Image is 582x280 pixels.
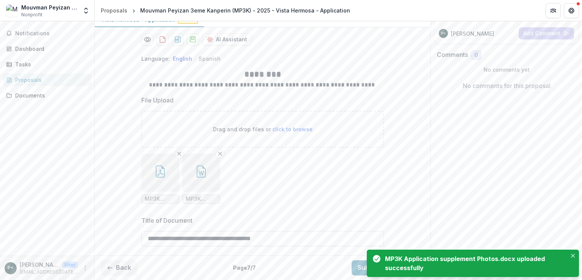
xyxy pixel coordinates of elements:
[15,30,88,37] span: Notifications
[8,266,14,271] div: Pierre Noel <pierre.noel@tbf.org> <pierre.noel@tbf.org> <pierre.noel@tbf.org> <pierre.noel@tbf.org>
[546,3,561,18] button: Partners
[187,33,199,46] button: download-proposal
[3,74,91,86] a: Proposals
[141,96,174,105] p: File Upload
[15,60,85,68] div: Tasks
[3,89,91,102] a: Documents
[3,42,91,55] a: Dashboard
[98,5,130,16] a: Proposals
[145,196,176,202] span: MP3K timeline 2025 proposal.pdf
[186,196,217,202] span: MP3K Application supplement Photos.docx
[62,261,78,268] p: User
[173,55,192,62] button: English
[441,31,446,35] div: Pierre Noel <pierre.noel@tbf.org> <pierre.noel@tbf.org> <pierre.noel@tbf.org> <pierre.noel@tbf.org>
[141,154,179,204] div: Remove FileMP3K timeline 2025 proposal.pdf
[141,216,192,225] p: Title of Document
[474,52,478,58] span: 0
[81,264,90,273] button: More
[568,251,577,260] button: Close
[352,260,424,275] button: Submit Response
[20,261,59,269] p: [PERSON_NAME][DATE] <[EMAIL_ADDRESS][DATE][DOMAIN_NAME]> <[DOMAIN_NAME][EMAIL_ADDRESS][DATE][DOMA...
[463,81,551,90] p: No comments for this proposal
[15,76,85,84] div: Proposals
[519,27,574,39] button: Add Comment
[140,6,350,14] div: Mouvman Peyizan 3eme Kanperin (MP3K) - 2025 - Vista Hermosa - Application
[15,45,85,53] div: Dashboard
[21,11,42,18] span: Nonprofit
[15,91,85,99] div: Documents
[101,6,127,14] div: Proposals
[213,125,313,133] p: Drag and drop files or
[20,269,78,275] p: [EMAIL_ADDRESS][DATE][DOMAIN_NAME]
[233,264,256,272] p: Page 7 / 7
[199,55,221,62] button: Spanish
[451,30,494,38] p: [PERSON_NAME]
[364,247,582,280] div: Notifications-bottom-right
[202,33,252,46] button: AI Assistant
[141,55,170,63] p: Language:
[216,149,225,158] button: Remove File
[6,5,18,17] img: Mouvman Peyizan 3eme Kanperin (MP3K)
[141,33,153,46] button: Preview 03d8a940-8713-4e59-bd62-3c9a044273e1-0.pdf
[3,27,91,39] button: Notifications
[172,33,184,46] button: download-proposal
[156,33,169,46] button: download-proposal
[182,154,220,204] div: Remove FileMP3K Application supplement Photos.docx
[81,3,91,18] button: Open entity switcher
[175,149,184,158] button: Remove File
[385,254,564,272] div: MP3K Application supplement Photos.docx uploaded successfully
[101,260,137,275] button: Back
[272,126,313,132] span: click to browse
[564,3,579,18] button: Get Help
[437,66,576,74] p: No comments yet
[3,58,91,71] a: Tasks
[98,5,353,16] nav: breadcrumb
[21,3,78,11] div: Mouvman Peyizan 3eme Kanperin (MP3K)
[437,51,468,58] h2: Comments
